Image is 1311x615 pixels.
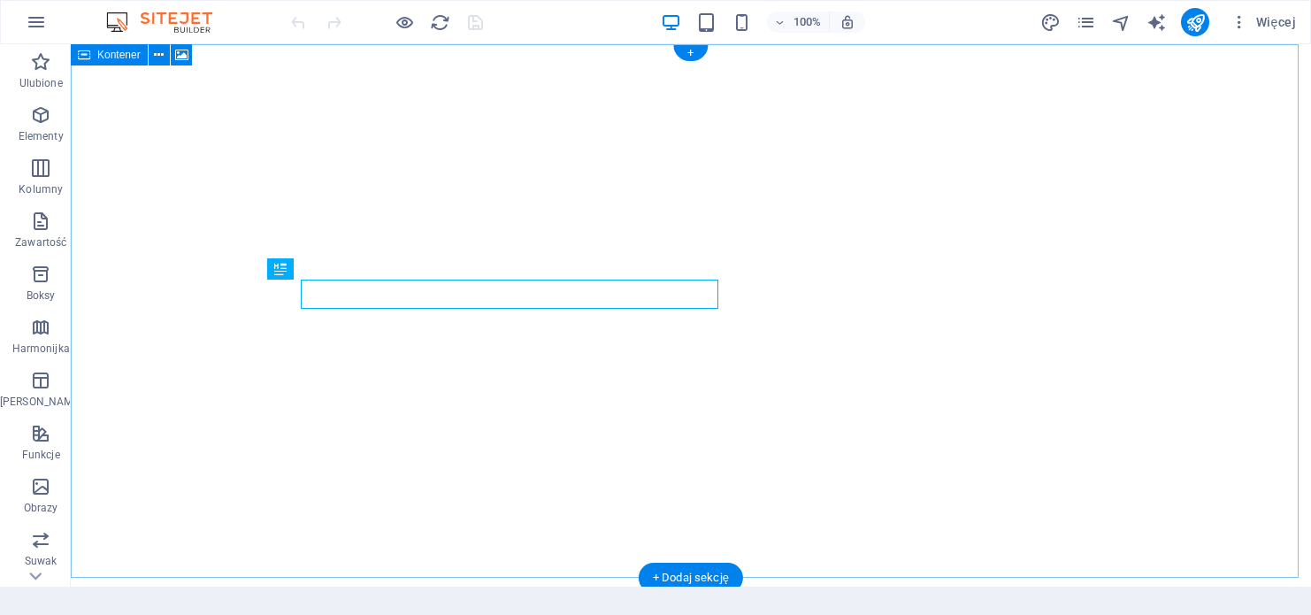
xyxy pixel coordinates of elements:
h6: 100% [793,12,822,33]
i: Po zmianie rozmiaru automatycznie dostosowuje poziom powiększenia do wybranego urządzenia. [839,14,855,30]
button: Więcej [1223,8,1303,36]
div: + Dodaj sekcję [639,563,743,593]
i: Przeładuj stronę [430,12,450,33]
button: navigator [1110,12,1131,33]
p: Boksy [27,288,56,303]
p: Suwak [25,554,57,568]
span: Więcej [1230,13,1296,31]
span: Kontener [97,50,141,60]
button: design [1039,12,1061,33]
i: Nawigator [1111,12,1131,33]
img: Editor Logo [102,12,234,33]
div: + [673,45,708,61]
button: Kliknij tutaj, aby wyjść z trybu podglądu i kontynuować edycję [394,12,415,33]
button: pages [1075,12,1096,33]
p: Zawartość [15,235,66,250]
i: AI Writer [1146,12,1167,33]
button: reload [429,12,450,33]
button: 100% [767,12,830,33]
p: Obrazy [24,501,58,515]
button: publish [1181,8,1209,36]
p: Kolumny [19,182,63,196]
p: Harmonijka [12,342,70,356]
button: text_generator [1146,12,1167,33]
i: Opublikuj [1185,12,1206,33]
i: Projekt (Ctrl+Alt+Y) [1040,12,1061,33]
p: Ulubione [19,76,63,90]
p: Elementy [19,129,64,143]
i: Strony (Ctrl+Alt+S) [1076,12,1096,33]
p: Funkcje [22,448,60,462]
